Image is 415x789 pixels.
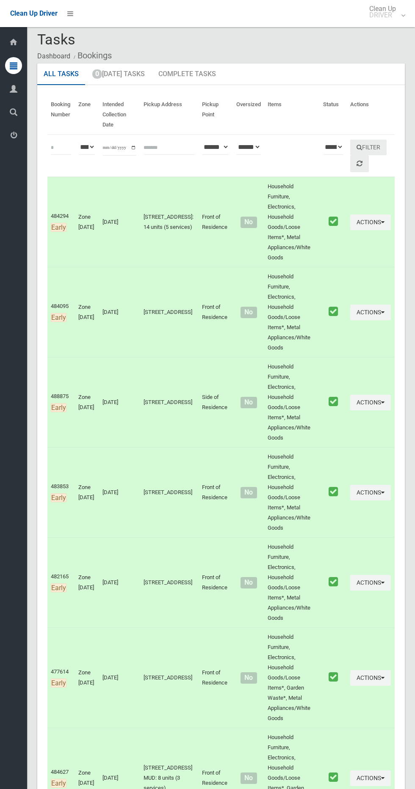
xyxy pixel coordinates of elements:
[140,177,199,267] td: [STREET_ADDRESS]: 14 units (5 services)
[264,177,320,267] td: Household Furniture, Electronics, Household Goods/Loose Items*, Metal Appliances/White Goods
[140,538,199,628] td: [STREET_ADDRESS]
[140,95,199,135] th: Pickup Address
[264,267,320,357] td: Household Furniture, Electronics, Household Goods/Loose Items*, Metal Appliances/White Goods
[241,773,257,784] span: No
[329,772,338,783] i: Booking marked as collected.
[350,395,391,410] button: Actions
[199,95,233,135] th: Pickup Point
[329,306,338,317] i: Booking marked as collected.
[233,95,264,135] th: Oversized
[47,357,75,448] td: 488875
[199,267,233,357] td: Front of Residence
[47,267,75,357] td: 484095
[99,538,140,628] td: [DATE]
[347,95,395,135] th: Actions
[236,399,261,406] h4: Normal sized
[199,448,233,538] td: Front of Residence
[99,357,140,448] td: [DATE]
[350,214,391,230] button: Actions
[51,403,66,412] span: Early
[369,12,396,18] small: DRIVER
[75,538,99,628] td: Zone [DATE]
[75,448,99,538] td: Zone [DATE]
[152,63,222,85] a: Complete Tasks
[199,538,233,628] td: Front of Residence
[350,770,391,786] button: Actions
[75,357,99,448] td: Zone [DATE]
[37,63,85,85] a: All Tasks
[51,583,66,592] span: Early
[329,671,338,682] i: Booking marked as collected.
[47,538,75,628] td: 482165
[140,267,199,357] td: [STREET_ADDRESS]
[10,7,58,20] a: Clean Up Driver
[236,489,261,496] h4: Normal sized
[47,628,75,728] td: 477614
[99,448,140,538] td: [DATE]
[75,177,99,267] td: Zone [DATE]
[140,357,199,448] td: [STREET_ADDRESS]
[140,448,199,538] td: [STREET_ADDRESS]
[329,396,338,407] i: Booking marked as collected.
[75,267,99,357] td: Zone [DATE]
[51,223,66,232] span: Early
[37,52,70,60] a: Dashboard
[241,672,257,684] span: No
[241,217,257,228] span: No
[264,448,320,538] td: Household Furniture, Electronics, Household Goods/Loose Items*, Metal Appliances/White Goods
[47,177,75,267] td: 484294
[320,95,347,135] th: Status
[264,628,320,728] td: Household Furniture, Electronics, Household Goods/Loose Items*, Garden Waste*, Metal Appliances/W...
[75,95,99,135] th: Zone
[329,576,338,587] i: Booking marked as collected.
[10,9,58,17] span: Clean Up Driver
[51,313,66,322] span: Early
[236,309,261,316] h4: Normal sized
[199,177,233,267] td: Front of Residence
[329,216,338,227] i: Booking marked as collected.
[329,486,338,497] i: Booking marked as collected.
[51,493,66,502] span: Early
[199,628,233,728] td: Front of Residence
[350,305,391,320] button: Actions
[241,397,257,408] span: No
[236,674,261,682] h4: Normal sized
[99,95,140,135] th: Intended Collection Date
[140,628,199,728] td: [STREET_ADDRESS]
[264,357,320,448] td: Household Furniture, Electronics, Household Goods/Loose Items*, Metal Appliances/White Goods
[236,219,261,226] h4: Normal sized
[236,775,261,782] h4: Normal sized
[241,577,257,588] span: No
[241,307,257,318] span: No
[92,69,102,79] span: 0
[350,670,391,686] button: Actions
[264,95,320,135] th: Items
[350,575,391,591] button: Actions
[86,63,151,85] a: 0[DATE] Tasks
[264,538,320,628] td: Household Furniture, Electronics, Household Goods/Loose Items*, Metal Appliances/White Goods
[99,628,140,728] td: [DATE]
[51,679,66,687] span: Early
[350,140,387,155] button: Filter
[37,31,75,48] span: Tasks
[241,487,257,498] span: No
[75,628,99,728] td: Zone [DATE]
[350,485,391,500] button: Actions
[72,48,112,63] li: Bookings
[47,448,75,538] td: 483853
[99,267,140,357] td: [DATE]
[51,779,66,788] span: Early
[365,5,404,18] span: Clean Up
[99,177,140,267] td: [DATE]
[236,579,261,586] h4: Normal sized
[47,95,75,135] th: Booking Number
[199,357,233,448] td: Side of Residence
